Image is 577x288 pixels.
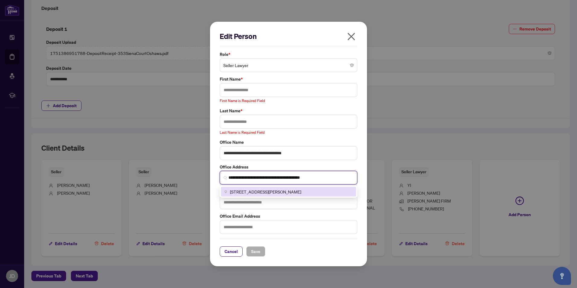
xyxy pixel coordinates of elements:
[220,213,357,219] label: Office Email Address
[220,107,357,114] label: Last Name
[220,98,265,103] span: First Name is Required Field
[220,139,357,146] label: Office Name
[350,63,354,67] span: close-circle
[220,246,243,257] button: Cancel
[230,188,301,195] span: [STREET_ADDRESS][PERSON_NAME]
[220,31,357,41] h2: Edit Person
[553,267,571,285] button: Open asap
[223,59,354,71] span: Seller Lawyer
[220,51,357,58] label: Role
[225,247,238,256] span: Cancel
[346,32,356,41] span: close
[220,164,357,170] label: Office Address
[220,76,357,82] label: First Name
[220,130,265,135] span: Last Name is Required Field
[224,176,227,180] img: search_icon
[246,246,265,257] button: Save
